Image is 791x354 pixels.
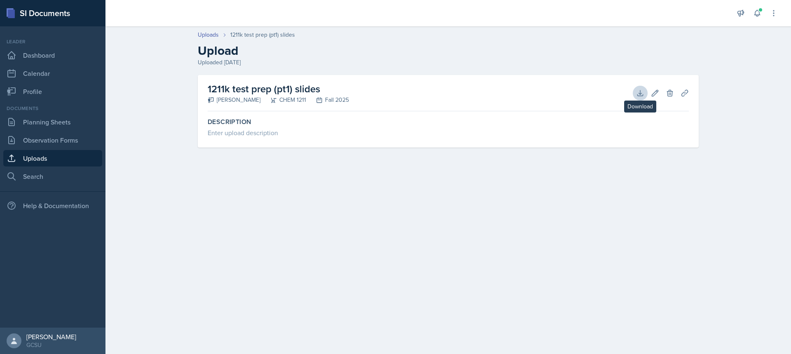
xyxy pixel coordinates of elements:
div: Help & Documentation [3,197,102,214]
div: 1211k test prep (pt1) slides [230,30,295,39]
a: Uploads [3,150,102,166]
div: Documents [3,105,102,112]
div: GCSU [26,341,76,349]
div: Fall 2025 [306,96,349,104]
a: Search [3,168,102,185]
div: Enter upload description [208,128,689,138]
a: Dashboard [3,47,102,63]
h2: 1211k test prep (pt1) slides [208,82,349,96]
div: Leader [3,38,102,45]
div: [PERSON_NAME] [208,96,260,104]
button: Download [633,86,648,101]
a: Planning Sheets [3,114,102,130]
h2: Upload [198,43,699,58]
label: Description [208,118,689,126]
a: Profile [3,83,102,100]
a: Calendar [3,65,102,82]
a: Observation Forms [3,132,102,148]
div: [PERSON_NAME] [26,333,76,341]
a: Uploads [198,30,219,39]
div: CHEM 1211 [260,96,306,104]
div: Uploaded [DATE] [198,58,699,67]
